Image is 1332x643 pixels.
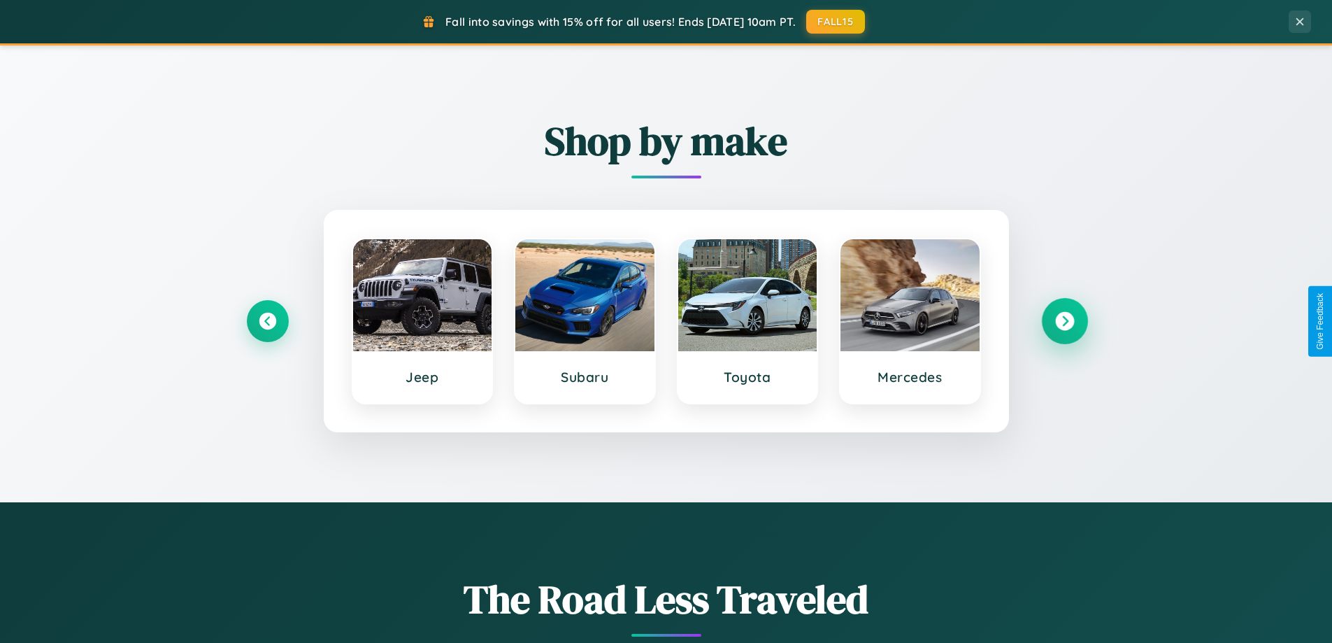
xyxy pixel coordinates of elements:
[445,15,796,29] span: Fall into savings with 15% off for all users! Ends [DATE] 10am PT.
[692,369,803,386] h3: Toyota
[529,369,640,386] h3: Subaru
[854,369,966,386] h3: Mercedes
[1315,293,1325,350] div: Give Feedback
[247,114,1086,168] h2: Shop by make
[247,572,1086,626] h1: The Road Less Traveled
[367,369,478,386] h3: Jeep
[806,10,865,34] button: FALL15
